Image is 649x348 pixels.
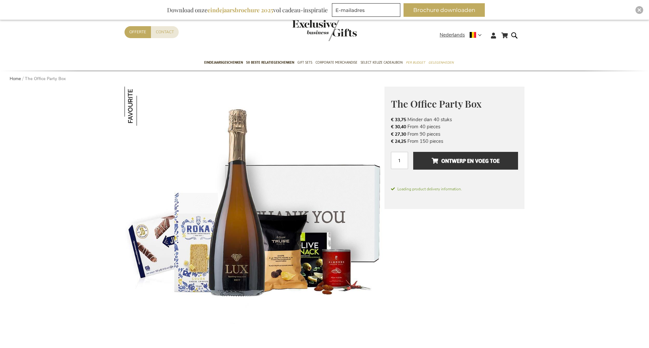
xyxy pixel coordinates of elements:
span: Select Keuze Cadeaubon [361,59,403,66]
button: Ontwerp en voeg toe [413,152,518,170]
span: The Office Party Box [391,97,482,110]
span: € 33,75 [391,117,406,123]
img: The Office Party Box [125,87,384,347]
span: Eindejaarsgeschenken [204,59,243,66]
li: From 150 pieces [391,138,518,145]
span: Gelegenheden [428,59,454,66]
a: Home [10,76,21,82]
span: € 24,25 [391,138,406,144]
li: From 90 pieces [391,131,518,138]
span: Ontwerp en voeg toe [432,156,500,166]
li: Minder dan 40 stuks [391,116,518,123]
div: Close [635,6,643,14]
span: Gift Sets [297,59,312,66]
form: marketing offers and promotions [332,3,402,19]
li: From 40 pieces [391,123,518,130]
div: Nederlands [440,31,486,39]
img: The Office Party Box [125,87,164,126]
span: € 27,30 [391,131,406,137]
span: Nederlands [440,31,465,39]
span: 50 beste relatiegeschenken [246,59,294,66]
input: Aantal [391,152,408,169]
button: Brochure downloaden [404,3,485,17]
img: Close [637,8,641,12]
a: store logo [292,20,324,41]
strong: The Office Party Box [25,76,66,82]
input: E-mailadres [332,3,400,17]
b: eindejaarsbrochure 2025 [207,6,273,14]
span: Loading product delivery information. [391,186,518,192]
span: € 30,40 [391,124,406,130]
div: Download onze vol cadeau-inspiratie [164,3,331,17]
span: Per Budget [406,59,425,66]
a: Contact [151,26,179,38]
img: Exclusive Business gifts logo [292,20,357,41]
span: Corporate Merchandise [315,59,357,66]
a: Offerte [125,26,151,38]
